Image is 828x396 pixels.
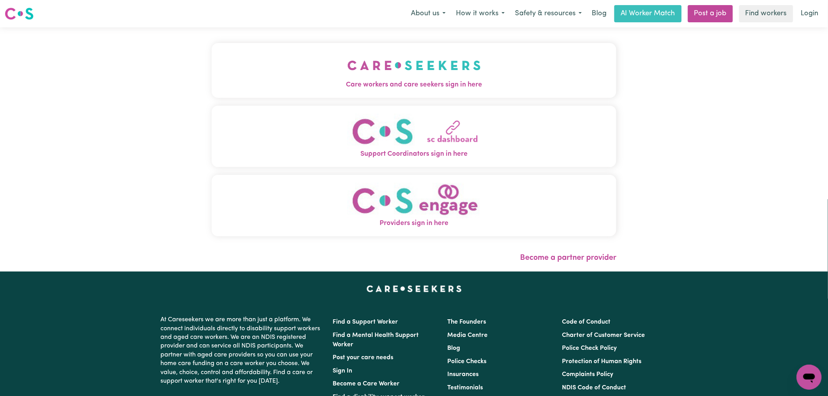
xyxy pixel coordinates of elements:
[451,5,510,22] button: How it works
[367,286,462,292] a: Careseekers home page
[406,5,451,22] button: About us
[447,319,486,325] a: The Founders
[614,5,682,22] a: AI Worker Match
[447,332,488,338] a: Media Centre
[562,345,617,351] a: Police Check Policy
[447,345,460,351] a: Blog
[447,371,479,378] a: Insurances
[796,5,823,22] a: Login
[797,365,822,390] iframe: Button to launch messaging window
[333,368,352,374] a: Sign In
[333,319,398,325] a: Find a Support Worker
[212,43,616,98] button: Care workers and care seekers sign in here
[562,371,614,378] a: Complaints Policy
[510,5,587,22] button: Safety & resources
[212,106,616,167] button: Support Coordinators sign in here
[333,332,419,348] a: Find a Mental Health Support Worker
[212,175,616,236] button: Providers sign in here
[212,149,616,159] span: Support Coordinators sign in here
[562,332,645,338] a: Charter of Customer Service
[587,5,611,22] a: Blog
[160,312,323,389] p: At Careseekers we are more than just a platform. We connect individuals directly to disability su...
[688,5,733,22] a: Post a job
[562,358,642,365] a: Protection of Human Rights
[447,385,483,391] a: Testimonials
[333,381,400,387] a: Become a Care Worker
[212,80,616,90] span: Care workers and care seekers sign in here
[212,218,616,229] span: Providers sign in here
[333,355,393,361] a: Post your care needs
[5,5,34,23] a: Careseekers logo
[520,254,616,262] a: Become a partner provider
[562,319,611,325] a: Code of Conduct
[5,7,34,21] img: Careseekers logo
[562,385,626,391] a: NDIS Code of Conduct
[447,358,486,365] a: Police Checks
[739,5,793,22] a: Find workers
